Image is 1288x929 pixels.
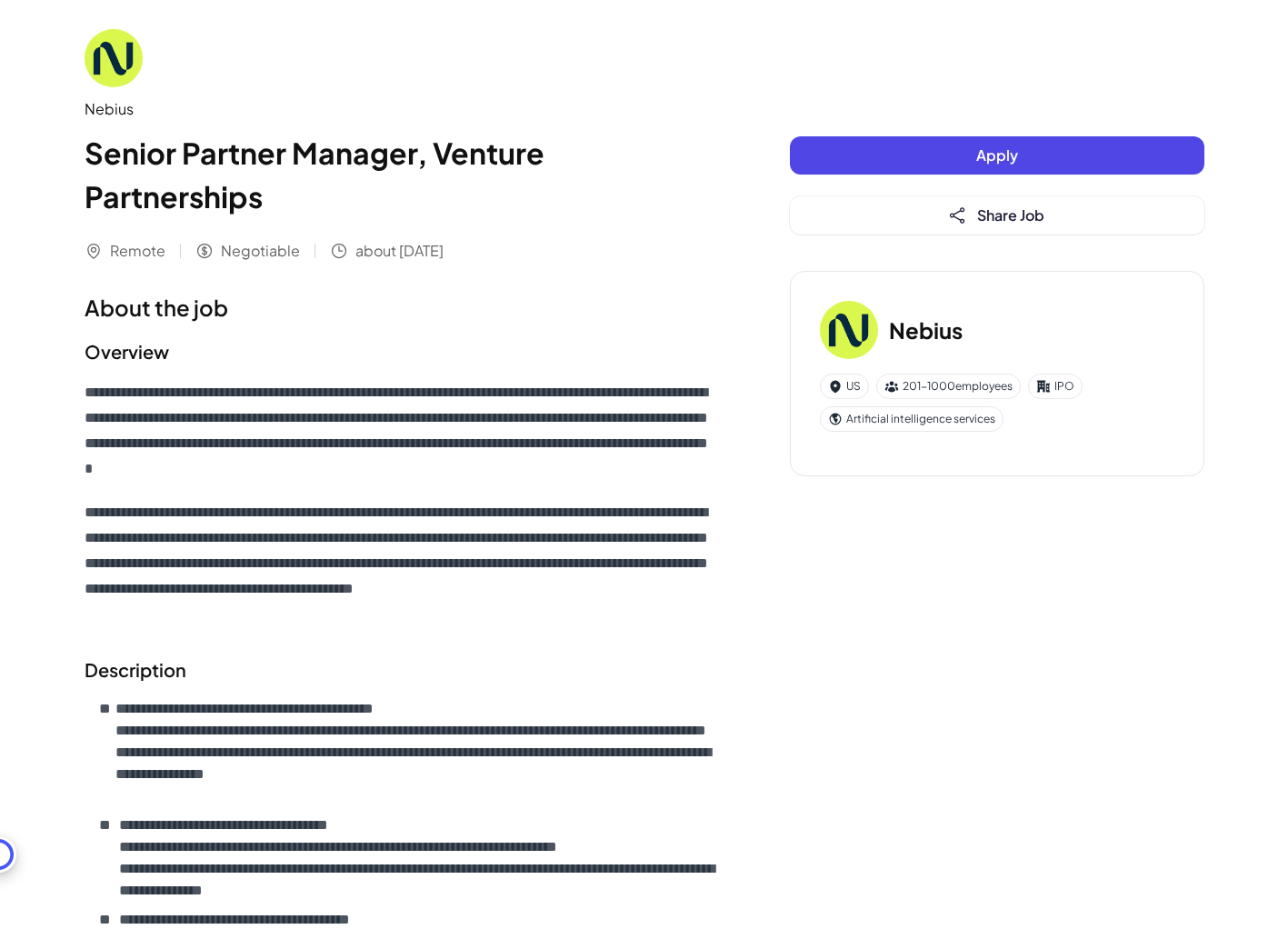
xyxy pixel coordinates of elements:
[977,205,1044,225] span: Share Job
[355,240,444,262] span: about [DATE]
[876,374,1021,399] div: 201-1000 employees
[820,374,869,399] div: US
[110,240,165,262] span: Remote
[790,196,1204,235] button: Share Job
[976,145,1018,165] span: Apply
[85,131,717,218] h1: Senior Partner Manager, Venture Partnerships
[85,656,717,684] h2: Description
[820,406,1003,432] div: Artificial intelligence services
[221,240,300,262] span: Negotiable
[85,29,143,87] img: Ne
[790,136,1204,175] button: Apply
[820,301,878,359] img: Ne
[889,314,963,346] h3: Nebius
[1028,374,1083,399] div: IPO
[85,98,717,120] div: Nebius
[85,338,717,365] h2: Overview
[85,291,717,324] h1: About the job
